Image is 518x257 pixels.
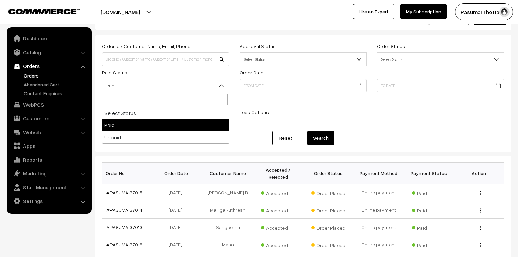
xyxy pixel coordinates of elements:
[8,195,89,207] a: Settings
[377,42,405,50] label: Order Status
[377,52,504,66] span: Select Status
[102,163,153,184] th: Order No
[240,42,276,50] label: Approval Status
[152,184,203,201] td: [DATE]
[353,201,404,219] td: Online payment
[353,219,404,236] td: Online payment
[203,201,253,219] td: MalligaRuthresh
[261,240,295,249] span: Accepted
[77,3,164,20] button: [DOMAIN_NAME]
[240,79,367,92] input: From Date
[203,163,253,184] th: Customer Name
[152,163,203,184] th: Order Date
[106,207,142,213] a: #PASUMAI37014
[303,163,353,184] th: Order Status
[307,131,334,145] button: Search
[102,42,190,50] label: Order Id / Customer Name, Email, Phone
[8,181,89,193] a: Staff Management
[412,188,446,197] span: Paid
[240,109,269,115] a: Less Options
[152,201,203,219] td: [DATE]
[8,46,89,58] a: Catalog
[8,32,89,45] a: Dashboard
[377,53,504,65] span: Select Status
[311,205,345,214] span: Order Placed
[400,4,447,19] a: My Subscription
[8,99,89,111] a: WebPOS
[8,60,89,72] a: Orders
[311,223,345,232] span: Order Placed
[240,69,263,76] label: Order Date
[454,163,504,184] th: Action
[353,184,404,201] td: Online payment
[353,4,394,19] a: Hire an Expert
[203,219,253,236] td: Sangeetha
[412,240,446,249] span: Paid
[8,154,89,166] a: Reports
[261,223,295,232] span: Accepted
[253,163,303,184] th: Accepted / Rejected
[480,191,481,195] img: Menu
[102,131,229,143] li: Unpaid
[480,208,481,213] img: Menu
[203,184,253,201] td: [PERSON_NAME] B
[412,223,446,232] span: Paid
[102,79,229,92] span: Paid
[272,131,299,145] a: Reset
[261,205,295,214] span: Accepted
[102,69,127,76] label: Paid Status
[261,188,295,197] span: Accepted
[8,9,80,14] img: COMMMERCE
[499,7,510,17] img: user
[152,236,203,253] td: [DATE]
[311,188,345,197] span: Order Placed
[8,126,89,138] a: Website
[480,243,481,247] img: Menu
[106,242,142,247] a: #PASUMAI37018
[106,224,142,230] a: #PASUMAI37013
[22,81,89,88] a: Abandoned Cart
[8,140,89,152] a: Apps
[152,219,203,236] td: [DATE]
[240,52,367,66] span: Select Status
[8,167,89,179] a: Marketing
[8,112,89,124] a: Customers
[353,163,404,184] th: Payment Method
[311,240,345,249] span: Order Placed
[102,119,229,131] li: Paid
[22,72,89,79] a: Orders
[22,90,89,97] a: Contact Enquires
[377,79,504,92] input: To Date
[404,163,454,184] th: Payment Status
[480,226,481,230] img: Menu
[8,7,68,15] a: COMMMERCE
[203,236,253,253] td: Maha
[412,205,446,214] span: Paid
[240,53,367,65] span: Select Status
[106,190,142,195] a: #PASUMAI37015
[455,3,513,20] button: Pasumai Thotta…
[102,80,229,92] span: Paid
[353,236,404,253] td: Online payment
[102,107,229,119] li: Select Status
[102,52,229,66] input: Order Id / Customer Name / Customer Email / Customer Phone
